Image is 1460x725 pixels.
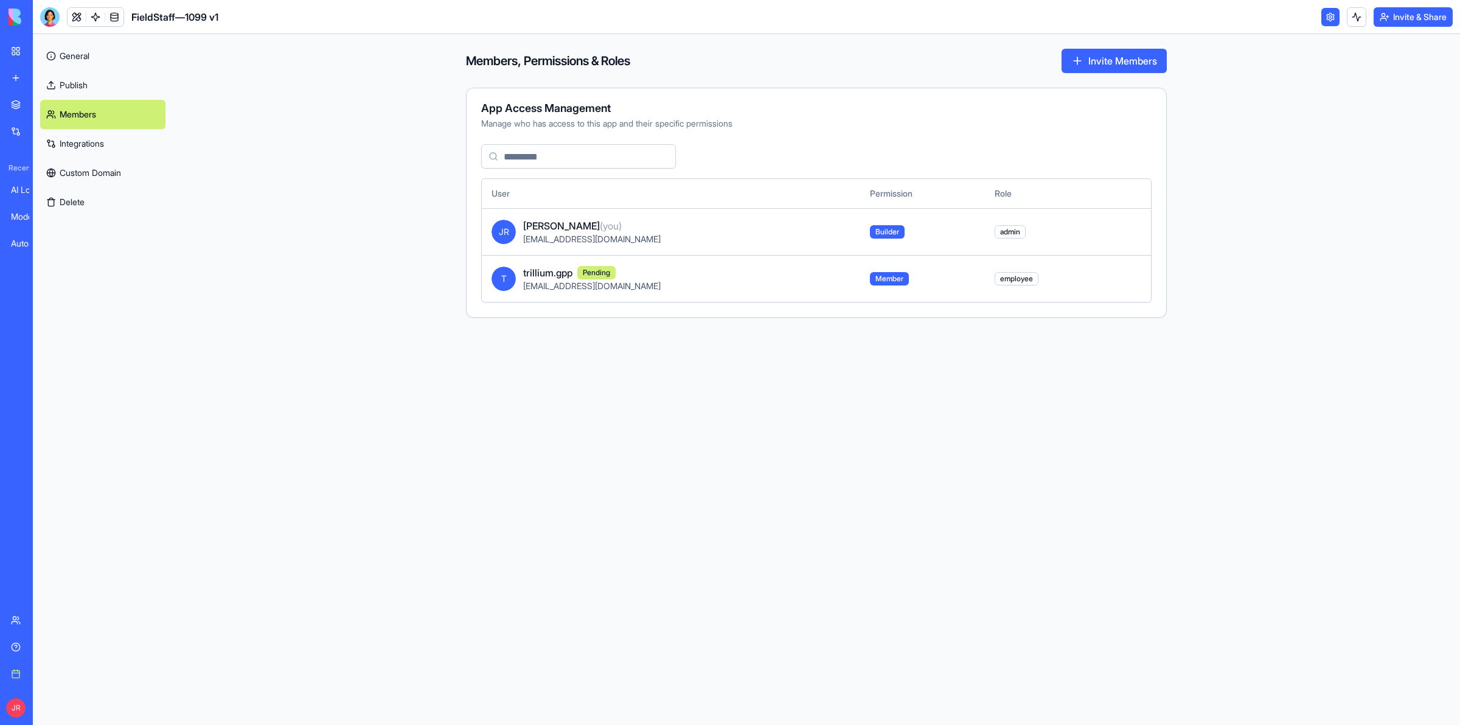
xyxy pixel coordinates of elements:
a: Members [40,100,165,129]
a: Publish [40,71,165,100]
div: Automation Fuel - Usage & Billing [11,237,45,250]
span: trillium.gpp [523,265,572,280]
button: Delete [40,187,165,217]
span: FieldStaff—1099 v1 [131,10,218,24]
span: (you) [600,220,622,232]
span: Pending [577,266,616,279]
div: App Access Management [481,103,1152,114]
div: Manage who has access to this app and their specific permissions [481,117,1152,130]
a: General [40,41,165,71]
span: admin [995,225,1026,239]
a: AI Logo Generator [4,178,52,202]
div: Modern Team Project Planner [11,211,45,223]
span: JR [492,220,516,244]
th: Permission [860,179,985,208]
span: T [492,267,516,291]
a: Integrations [40,129,165,158]
a: Automation Fuel - Usage & Billing [4,231,52,256]
span: Builder [870,225,905,239]
span: Recent [4,163,29,173]
div: AI Logo Generator [11,184,45,196]
span: [PERSON_NAME] [523,219,622,233]
th: User [482,179,860,208]
img: logo [9,9,84,26]
span: Member [870,272,909,285]
span: employee [995,272,1038,285]
button: Invite & Share [1374,7,1453,27]
a: Modern Team Project Planner [4,205,52,229]
th: Role [985,179,1112,208]
span: JR [6,698,26,718]
span: [EMAIL_ADDRESS][DOMAIN_NAME] [523,234,661,244]
h4: Members, Permissions & Roles [466,52,630,69]
a: Custom Domain [40,158,165,187]
span: [EMAIL_ADDRESS][DOMAIN_NAME] [523,281,661,291]
button: Invite Members [1062,49,1167,73]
